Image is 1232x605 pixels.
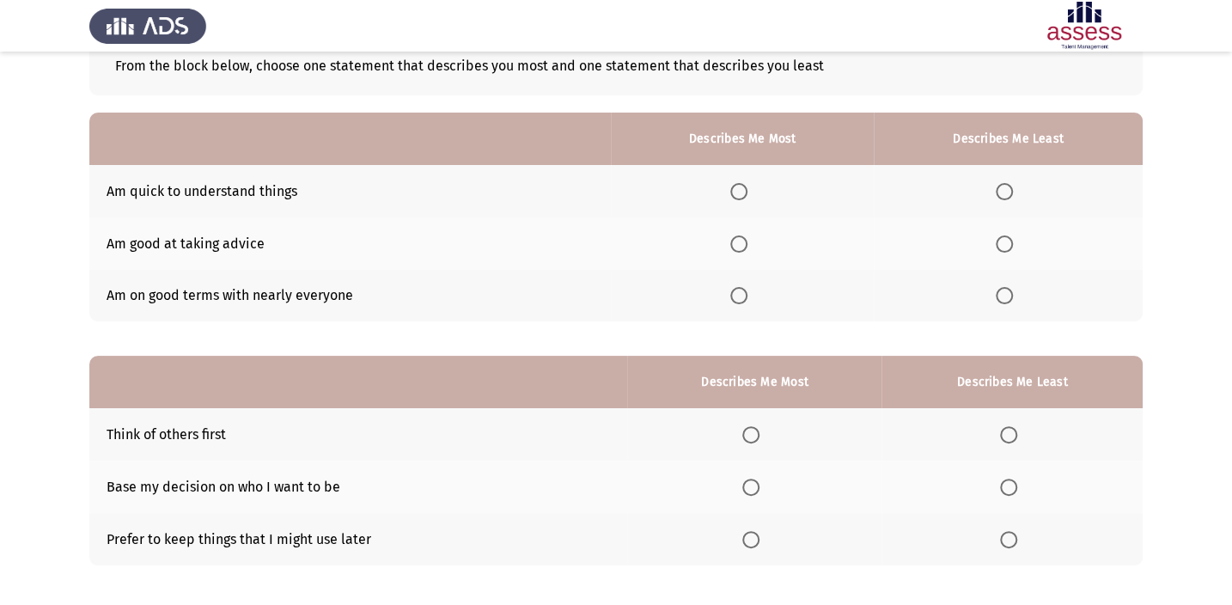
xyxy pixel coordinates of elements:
td: Base my decision on who I want to be [89,461,627,513]
mat-radio-group: Select an option [996,182,1020,199]
mat-radio-group: Select an option [730,287,754,303]
th: Describes Me Most [627,356,881,408]
td: Think of others first [89,408,627,461]
th: Describes Me Least [874,113,1143,165]
img: Assessment logo of OCM R1 ASSESS [1026,2,1143,50]
mat-radio-group: Select an option [742,425,766,442]
td: Prefer to keep things that I might use later [89,513,627,565]
td: Am on good terms with nearly everyone [89,270,611,322]
mat-radio-group: Select an option [996,235,1020,251]
mat-radio-group: Select an option [1000,530,1024,547]
mat-radio-group: Select an option [996,287,1020,303]
td: Am good at taking advice [89,217,611,270]
mat-radio-group: Select an option [1000,478,1024,494]
img: Assess Talent Management logo [89,2,206,50]
mat-radio-group: Select an option [742,530,766,547]
mat-radio-group: Select an option [1000,425,1024,442]
mat-radio-group: Select an option [742,478,766,494]
mat-radio-group: Select an option [730,182,754,199]
th: Describes Me Least [881,356,1143,408]
div: From the block below, choose one statement that describes you most and one statement that describ... [89,36,1143,95]
mat-radio-group: Select an option [730,235,754,251]
td: Am quick to understand things [89,165,611,217]
th: Describes Me Most [611,113,873,165]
